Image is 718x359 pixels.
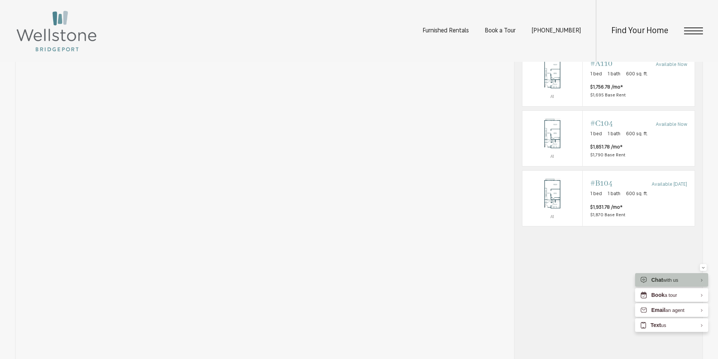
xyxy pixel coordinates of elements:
[590,144,623,151] span: $1,851.78 /mo*
[522,50,695,107] a: View #A110
[608,130,620,138] span: 1 bath
[656,61,687,69] span: Available Now
[550,95,554,99] span: A1
[590,204,623,211] span: $1,931.78 /mo*
[590,130,602,138] span: 1 bed
[608,70,620,78] span: 1 bath
[522,110,695,167] a: View #C104
[684,27,703,34] button: Open Menu
[531,28,581,34] a: Call us at (253) 242-9673
[590,84,623,91] span: $1,756.78 /mo*
[590,118,613,129] span: #C104
[531,28,581,34] span: [PHONE_NUMBER]
[608,190,620,198] span: 1 bath
[656,121,687,128] span: Available Now
[626,190,648,198] span: 600 sq. ft.
[550,154,554,159] span: A1
[522,55,582,93] img: #A110 - 1 bedroom floorplan layout with 1 bathroom and 600 square feet
[590,93,626,98] span: $1,695 Base Rent
[611,27,668,35] a: Find Your Home
[522,115,582,153] img: #C104 - 1 bedroom floorplan layout with 1 bathroom and 600 square feet
[590,178,612,189] span: #B104
[550,215,554,219] span: A1
[522,175,582,212] img: #B104 - 1 bedroom floorplan layout with 1 bathroom and 600 square feet
[652,181,687,188] span: Available [DATE]
[522,170,695,226] a: View #B104
[590,190,602,198] span: 1 bed
[485,28,516,34] a: Book a Tour
[590,70,602,78] span: 1 bed
[590,153,625,157] span: $1,790 Base Rent
[590,213,625,217] span: $1,870 Base Rent
[626,70,648,78] span: 600 sq. ft.
[15,9,98,53] img: Wellstone
[590,58,612,69] span: #A110
[423,28,469,34] a: Furnished Rentals
[626,130,648,138] span: 600 sq. ft.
